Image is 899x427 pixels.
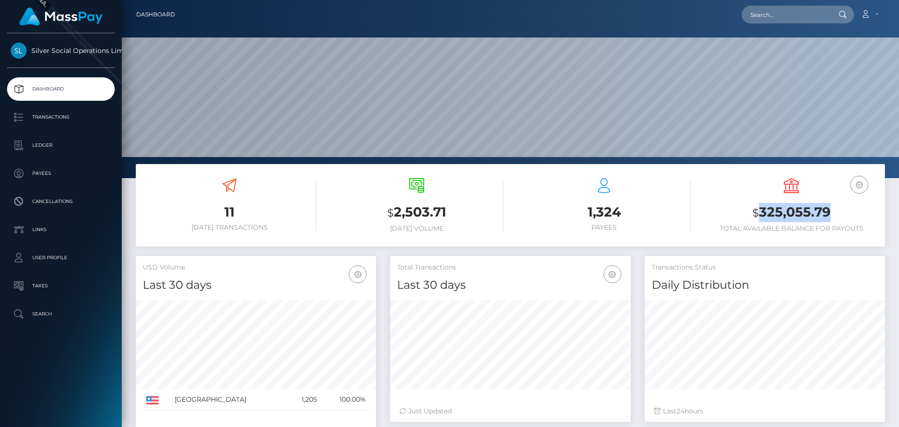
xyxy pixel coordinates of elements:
[7,46,115,55] span: Silver Social Operations Limited
[7,302,115,326] a: Search
[705,225,878,232] h6: Total Available Balance for Payouts
[136,5,175,24] a: Dashboard
[399,406,621,416] div: Just Updated
[517,203,691,221] h3: 1,324
[11,223,111,237] p: Links
[7,246,115,270] a: User Profile
[742,6,830,23] input: Search...
[11,82,111,96] p: Dashboard
[11,307,111,321] p: Search
[11,279,111,293] p: Taxes
[517,224,691,232] h6: Payees
[7,77,115,101] a: Dashboard
[7,134,115,157] a: Ledger
[677,407,685,415] span: 24
[143,203,316,221] h3: 11
[7,162,115,185] a: Payees
[7,218,115,241] a: Links
[397,263,623,272] h5: Total Transactions
[330,225,503,232] h6: [DATE] Volume
[652,263,878,272] h5: Transactions Status
[146,396,159,405] img: US.png
[705,203,878,222] h3: 325,055.79
[11,251,111,265] p: User Profile
[7,105,115,129] a: Transactions
[320,389,369,411] td: 100.00%
[654,406,876,416] div: Last hours
[143,263,369,272] h5: USD Volume
[143,277,369,293] h4: Last 30 days
[387,206,394,219] small: $
[143,224,316,232] h6: [DATE] Transactions
[11,110,111,124] p: Transactions
[330,203,503,222] h3: 2,503.71
[11,166,111,180] p: Payees
[171,389,287,411] td: [GEOGRAPHIC_DATA]
[7,274,115,298] a: Taxes
[19,7,103,26] img: MassPay Logo
[11,43,27,59] img: Silver Social Operations Limited
[7,190,115,213] a: Cancellations
[287,389,320,411] td: 1,205
[397,277,623,293] h4: Last 30 days
[11,138,111,152] p: Ledger
[11,195,111,209] p: Cancellations
[652,277,878,293] h4: Daily Distribution
[752,206,759,219] small: $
